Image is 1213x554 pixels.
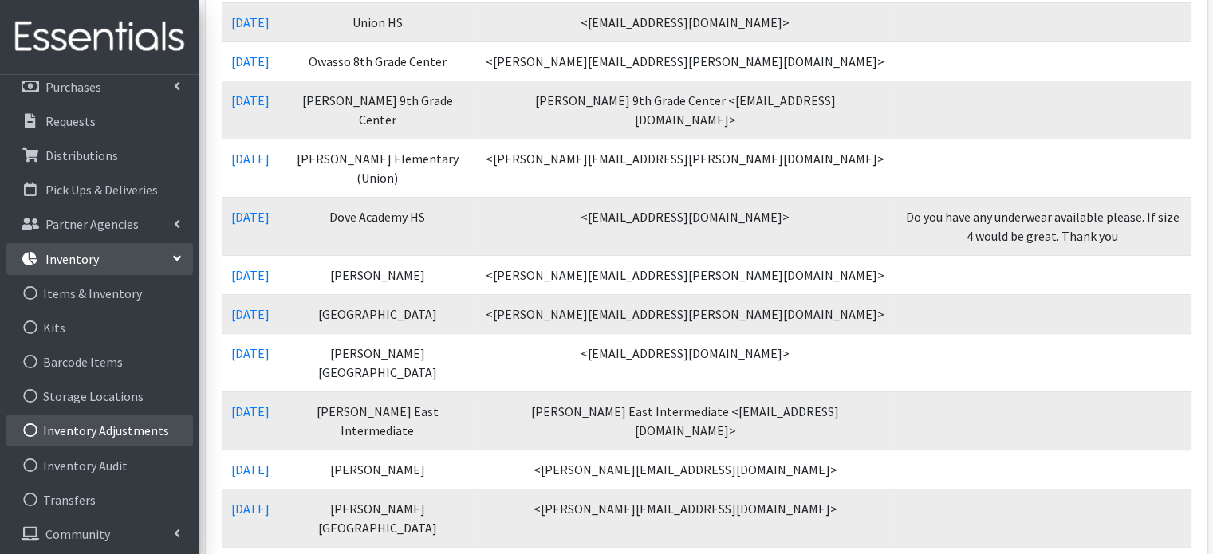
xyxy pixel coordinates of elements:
[231,267,270,283] a: [DATE]
[279,391,476,450] td: [PERSON_NAME] East Intermediate
[279,41,476,81] td: Owasso 8th Grade Center
[279,294,476,333] td: [GEOGRAPHIC_DATA]
[476,294,894,333] td: <[PERSON_NAME][EMAIL_ADDRESS][PERSON_NAME][DOMAIN_NAME]>
[231,345,270,361] a: [DATE]
[45,147,118,163] p: Distributions
[231,306,270,322] a: [DATE]
[6,380,193,412] a: Storage Locations
[231,403,270,419] a: [DATE]
[476,450,894,489] td: <[PERSON_NAME][EMAIL_ADDRESS][DOMAIN_NAME]>
[6,208,193,240] a: Partner Agencies
[6,346,193,378] a: Barcode Items
[6,10,193,64] img: HumanEssentials
[476,2,894,41] td: <[EMAIL_ADDRESS][DOMAIN_NAME]>
[6,277,193,309] a: Items & Inventory
[45,182,158,198] p: Pick Ups & Deliveries
[231,462,270,477] a: [DATE]
[476,41,894,81] td: <[PERSON_NAME][EMAIL_ADDRESS][PERSON_NAME][DOMAIN_NAME]>
[231,151,270,167] a: [DATE]
[279,197,476,255] td: Dove Academy HS
[279,450,476,489] td: [PERSON_NAME]
[476,139,894,197] td: <[PERSON_NAME][EMAIL_ADDRESS][PERSON_NAME][DOMAIN_NAME]>
[45,216,139,232] p: Partner Agencies
[279,489,476,547] td: [PERSON_NAME][GEOGRAPHIC_DATA]
[231,501,270,517] a: [DATE]
[6,518,193,550] a: Community
[6,174,193,206] a: Pick Ups & Deliveries
[231,14,270,30] a: [DATE]
[45,113,96,129] p: Requests
[279,333,476,391] td: [PERSON_NAME][GEOGRAPHIC_DATA]
[231,209,270,225] a: [DATE]
[6,139,193,171] a: Distributions
[6,415,193,446] a: Inventory Adjustments
[279,2,476,41] td: Union HS
[45,251,99,267] p: Inventory
[6,450,193,481] a: Inventory Audit
[894,197,1191,255] td: Do you have any underwear available please. If size 4 would be great. Thank you
[6,243,193,275] a: Inventory
[231,53,270,69] a: [DATE]
[45,526,110,542] p: Community
[279,81,476,139] td: [PERSON_NAME] 9th Grade Center
[6,71,193,103] a: Purchases
[476,391,894,450] td: [PERSON_NAME] East Intermediate <[EMAIL_ADDRESS][DOMAIN_NAME]>
[476,489,894,547] td: <[PERSON_NAME][EMAIL_ADDRESS][DOMAIN_NAME]>
[476,197,894,255] td: <[EMAIL_ADDRESS][DOMAIN_NAME]>
[279,139,476,197] td: [PERSON_NAME] Elementary (Union)
[45,79,101,95] p: Purchases
[476,333,894,391] td: <[EMAIL_ADDRESS][DOMAIN_NAME]>
[6,105,193,137] a: Requests
[476,81,894,139] td: [PERSON_NAME] 9th Grade Center <[EMAIL_ADDRESS][DOMAIN_NAME]>
[279,255,476,294] td: [PERSON_NAME]
[231,92,270,108] a: [DATE]
[6,484,193,516] a: Transfers
[476,255,894,294] td: <[PERSON_NAME][EMAIL_ADDRESS][PERSON_NAME][DOMAIN_NAME]>
[6,312,193,344] a: Kits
